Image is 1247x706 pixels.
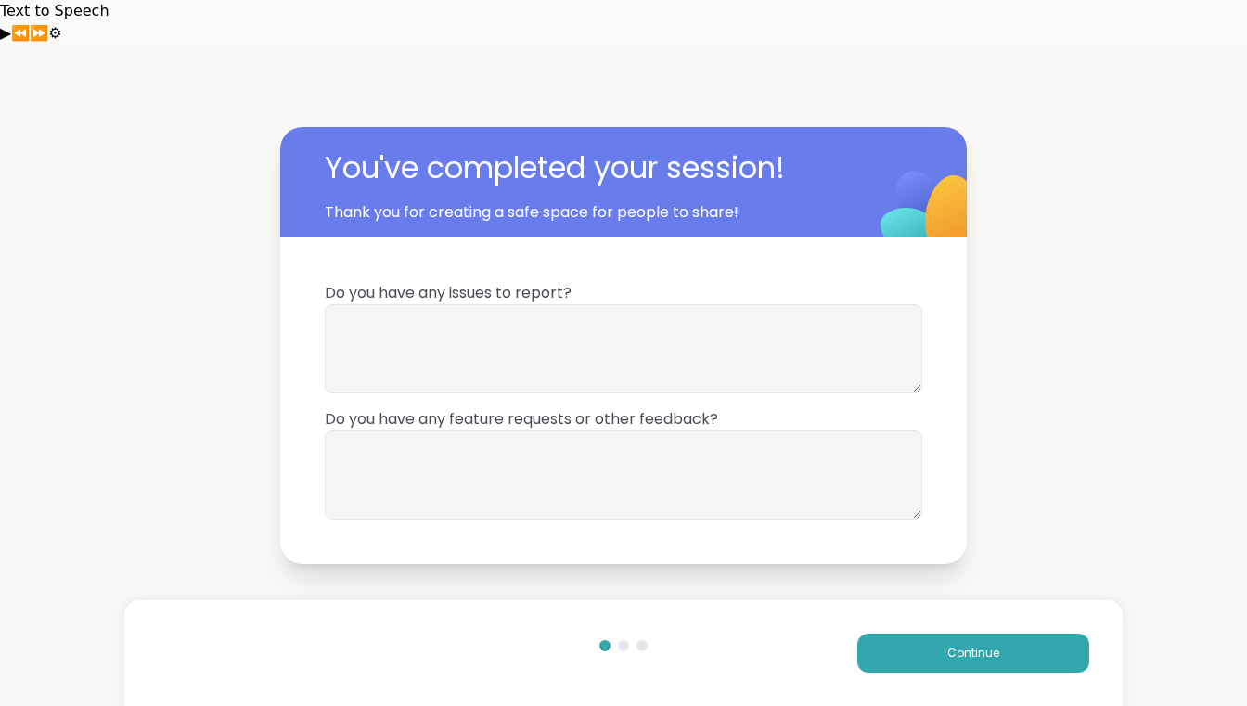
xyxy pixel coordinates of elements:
[48,22,61,45] button: Settings
[857,634,1089,673] button: Continue
[325,408,922,430] span: Do you have any feature requests or other feedback?
[325,282,922,304] span: Do you have any issues to report?
[325,201,835,224] span: Thank you for creating a safe space for people to share!
[837,122,1022,307] img: ShareWell Logomark
[947,645,999,661] span: Continue
[30,22,48,45] button: Forward
[325,146,863,190] span: You've completed your session!
[11,22,30,45] button: Previous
